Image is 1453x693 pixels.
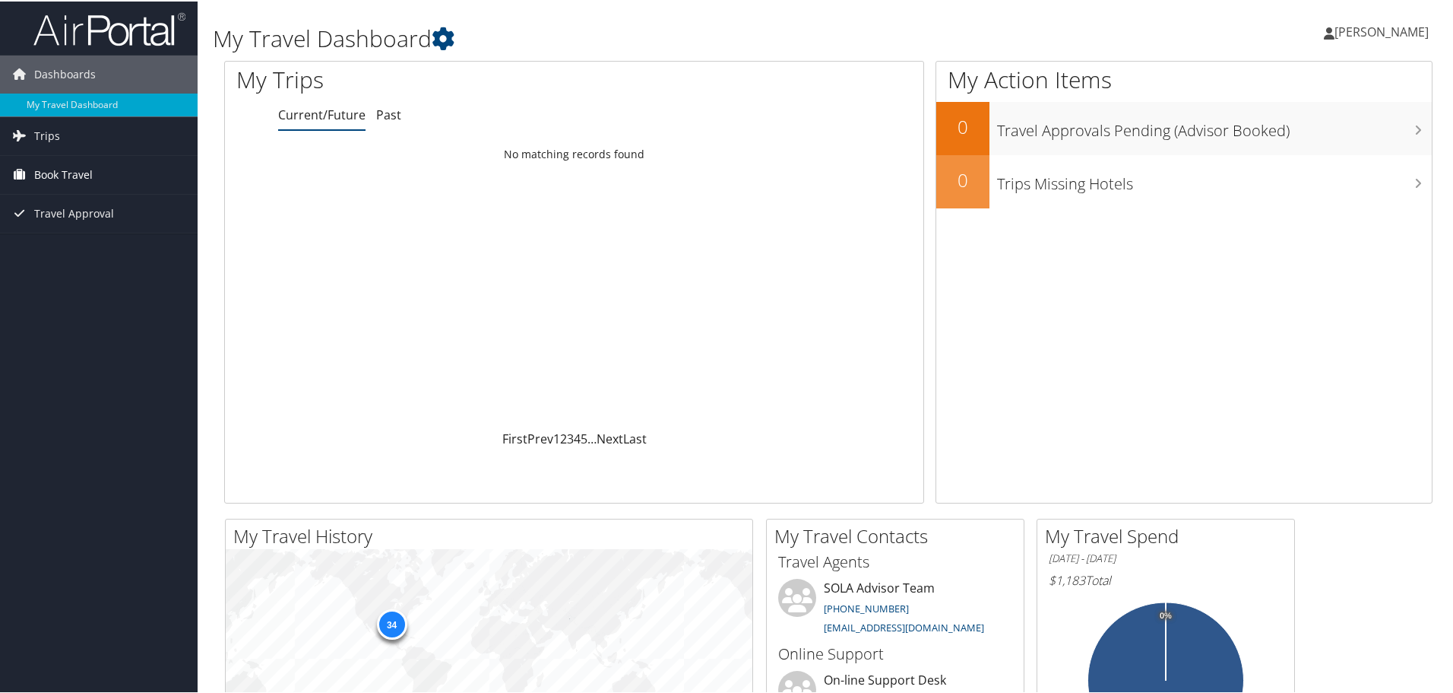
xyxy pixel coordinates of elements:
a: [PERSON_NAME] [1324,8,1444,53]
h6: [DATE] - [DATE] [1049,550,1283,564]
span: Dashboards [34,54,96,92]
tspan: 0% [1160,610,1172,619]
h2: My Travel Contacts [774,522,1024,548]
h2: My Travel Spend [1045,522,1294,548]
td: No matching records found [225,139,923,167]
span: [PERSON_NAME] [1334,22,1429,39]
h3: Travel Agents [778,550,1012,571]
span: Trips [34,116,60,154]
a: Current/Future [278,105,366,122]
h1: My Action Items [936,62,1432,94]
a: [EMAIL_ADDRESS][DOMAIN_NAME] [824,619,984,633]
h1: My Travel Dashboard [213,21,1034,53]
a: 5 [581,429,587,446]
h2: My Travel History [233,522,752,548]
a: Next [597,429,623,446]
span: Travel Approval [34,193,114,231]
li: SOLA Advisor Team [771,577,1020,640]
span: Book Travel [34,154,93,192]
h6: Total [1049,571,1283,587]
a: 0Travel Approvals Pending (Advisor Booked) [936,100,1432,154]
h2: 0 [936,113,989,138]
a: Past [376,105,401,122]
div: 34 [376,608,407,638]
span: … [587,429,597,446]
a: 4 [574,429,581,446]
h3: Travel Approvals Pending (Advisor Booked) [997,111,1432,140]
h2: 0 [936,166,989,192]
a: Prev [527,429,553,446]
a: First [502,429,527,446]
a: 1 [553,429,560,446]
img: airportal-logo.png [33,10,185,46]
h3: Trips Missing Hotels [997,164,1432,193]
h1: My Trips [236,62,621,94]
a: 2 [560,429,567,446]
h3: Online Support [778,642,1012,663]
a: [PHONE_NUMBER] [824,600,909,614]
a: 3 [567,429,574,446]
a: 0Trips Missing Hotels [936,154,1432,207]
span: $1,183 [1049,571,1085,587]
a: Last [623,429,647,446]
